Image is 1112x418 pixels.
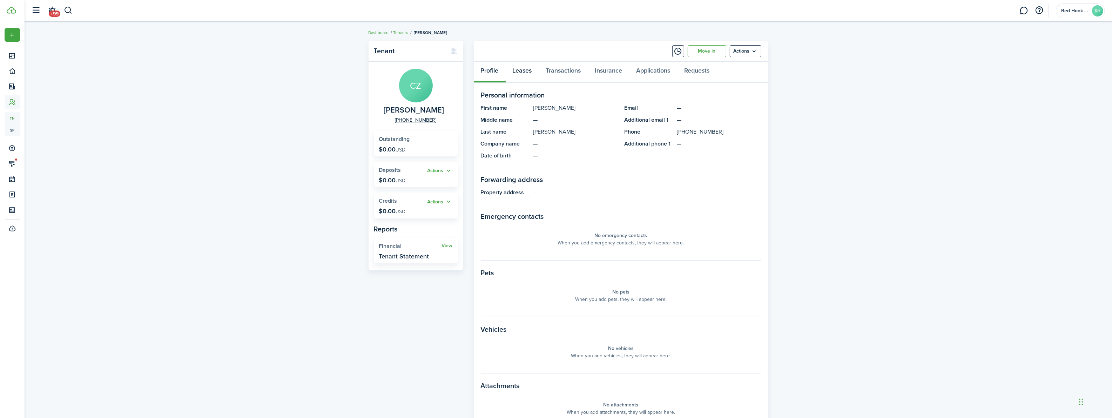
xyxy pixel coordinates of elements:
panel-main-description: — [533,151,618,160]
panel-main-title: Additional email 1 [625,116,674,124]
a: Dashboard [369,29,389,36]
panel-main-section-title: Emergency contacts [481,211,761,222]
panel-main-title: Additional phone 1 [625,140,674,148]
panel-main-placeholder-description: When you add vehicles, they will appear here. [571,352,671,359]
widget-stats-description: Tenant Statement [379,253,429,260]
panel-main-title: Email [625,104,674,112]
a: sp [5,124,20,136]
button: Open menu [730,45,761,57]
avatar-text: RH [1092,5,1103,16]
panel-main-placeholder-title: No vehicles [608,345,634,352]
button: Open resource center [1033,5,1045,16]
img: TenantCloud [7,7,16,14]
p: $0.00 [379,146,406,153]
a: Transactions [539,62,588,83]
span: USD [396,146,406,154]
button: Open sidebar [29,4,43,17]
panel-main-description: [PERSON_NAME] [533,128,618,136]
span: USD [396,177,406,184]
panel-main-placeholder-title: No pets [612,288,629,296]
span: Outstanding [379,135,410,143]
button: Actions [427,167,453,175]
panel-main-title: Property address [481,188,530,197]
panel-main-description: [PERSON_NAME] [533,104,618,112]
panel-main-section-title: Pets [481,268,761,278]
panel-main-placeholder-title: No attachments [604,401,639,409]
a: Notifications [46,2,59,20]
panel-main-placeholder-title: No emergency contacts [595,232,647,239]
panel-main-subtitle: Reports [374,224,458,234]
span: Deposits [379,166,401,174]
a: Insurance [588,62,629,83]
panel-main-placeholder-description: When you add emergency contacts, they will appear here. [558,239,684,247]
a: Leases [506,62,539,83]
panel-main-title: Phone [625,128,674,136]
a: Applications [629,62,678,83]
button: Search [64,5,73,16]
span: CHRISSY ZINSER [384,106,444,115]
span: [PERSON_NAME] [414,29,447,36]
button: Open menu [5,28,20,42]
span: Red Hook Properties [1061,8,1089,13]
iframe: Chat Widget [1077,384,1112,418]
panel-main-description: — [533,140,618,148]
panel-main-title: Last name [481,128,530,136]
panel-main-title: Date of birth [481,151,530,160]
span: +99 [49,11,60,17]
panel-main-section-title: Vehicles [481,324,761,335]
panel-main-placeholder-description: When you add attachments, they will appear here. [567,409,675,416]
panel-main-section-title: Forwarding address [481,174,761,185]
avatar-text: CZ [399,69,433,102]
a: [PHONE_NUMBER] [395,116,437,124]
panel-main-title: Middle name [481,116,530,124]
panel-main-description: — [533,116,618,124]
a: [PHONE_NUMBER] [677,128,724,136]
span: Credits [379,197,397,205]
widget-stats-title: Financial [379,243,442,249]
panel-main-placeholder-description: When you add pets, they will appear here. [575,296,667,303]
panel-main-description: — [533,188,761,197]
div: Drag [1079,391,1083,412]
panel-main-section-title: Personal information [481,90,761,100]
a: tn [5,112,20,124]
p: $0.00 [379,177,406,184]
menu-btn: Actions [730,45,761,57]
a: Move in [688,45,726,57]
span: USD [396,208,406,215]
a: Messaging [1017,2,1031,20]
button: Open menu [427,198,453,206]
panel-main-title: First name [481,104,530,112]
panel-main-title: Company name [481,140,530,148]
button: Actions [427,198,453,206]
a: Tenants [393,29,409,36]
p: $0.00 [379,208,406,215]
a: Requests [678,62,717,83]
button: Timeline [672,45,684,57]
button: Open menu [427,167,453,175]
panel-main-title: Tenant [374,47,444,55]
panel-main-section-title: Attachments [481,380,761,391]
a: View [442,243,453,249]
